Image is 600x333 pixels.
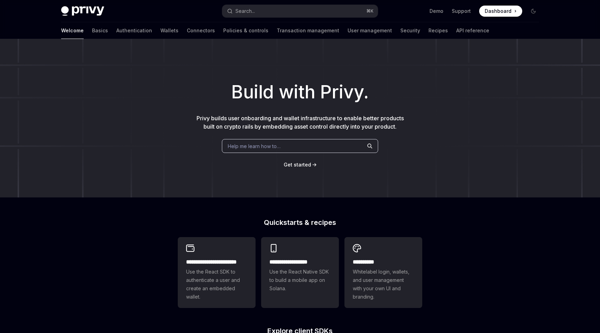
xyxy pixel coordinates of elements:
[277,22,339,39] a: Transaction management
[197,115,404,130] span: Privy builds user onboarding and wallet infrastructure to enable better products built on crypto ...
[222,5,378,17] button: Search...⌘K
[528,6,539,17] button: Toggle dark mode
[116,22,152,39] a: Authentication
[400,22,420,39] a: Security
[366,8,374,14] span: ⌘ K
[284,162,311,168] span: Get started
[61,22,84,39] a: Welcome
[452,8,471,15] a: Support
[92,22,108,39] a: Basics
[235,7,255,15] div: Search...
[61,6,104,16] img: dark logo
[187,22,215,39] a: Connectors
[348,22,392,39] a: User management
[344,237,422,308] a: **** *****Whitelabel login, wallets, and user management with your own UI and branding.
[479,6,522,17] a: Dashboard
[228,143,281,150] span: Help me learn how to…
[11,79,589,106] h1: Build with Privy.
[353,268,414,301] span: Whitelabel login, wallets, and user management with your own UI and branding.
[223,22,268,39] a: Policies & controls
[186,268,247,301] span: Use the React SDK to authenticate a user and create an embedded wallet.
[261,237,339,308] a: **** **** **** ***Use the React Native SDK to build a mobile app on Solana.
[284,161,311,168] a: Get started
[178,219,422,226] h2: Quickstarts & recipes
[428,22,448,39] a: Recipes
[456,22,489,39] a: API reference
[485,8,511,15] span: Dashboard
[269,268,331,293] span: Use the React Native SDK to build a mobile app on Solana.
[160,22,178,39] a: Wallets
[430,8,443,15] a: Demo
